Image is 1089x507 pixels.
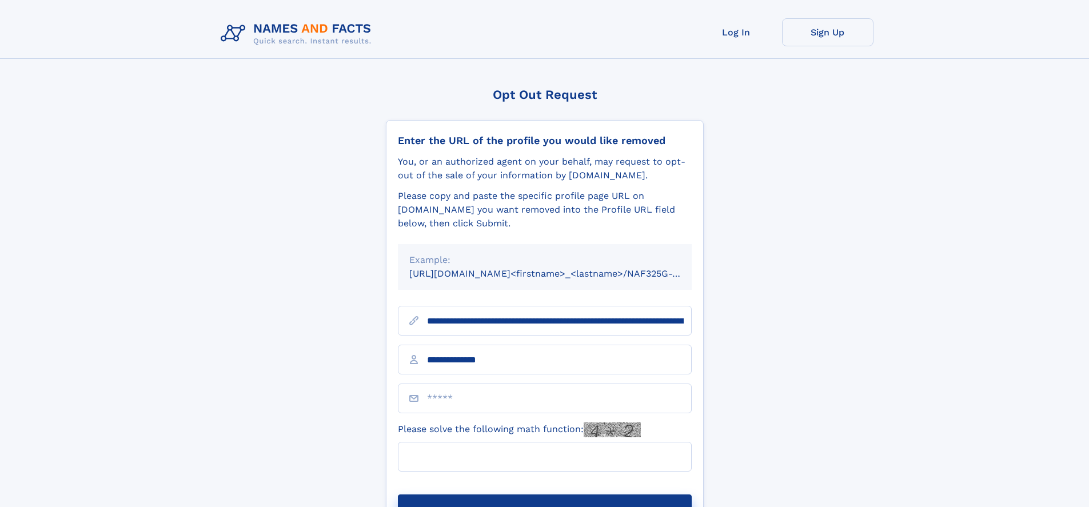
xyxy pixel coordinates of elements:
div: Opt Out Request [386,87,704,102]
div: Example: [409,253,680,267]
img: Logo Names and Facts [216,18,381,49]
div: Enter the URL of the profile you would like removed [398,134,692,147]
a: Log In [691,18,782,46]
div: You, or an authorized agent on your behalf, may request to opt-out of the sale of your informatio... [398,155,692,182]
div: Please copy and paste the specific profile page URL on [DOMAIN_NAME] you want removed into the Pr... [398,189,692,230]
label: Please solve the following math function: [398,422,641,437]
a: Sign Up [782,18,873,46]
small: [URL][DOMAIN_NAME]<firstname>_<lastname>/NAF325G-xxxxxxxx [409,268,713,279]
